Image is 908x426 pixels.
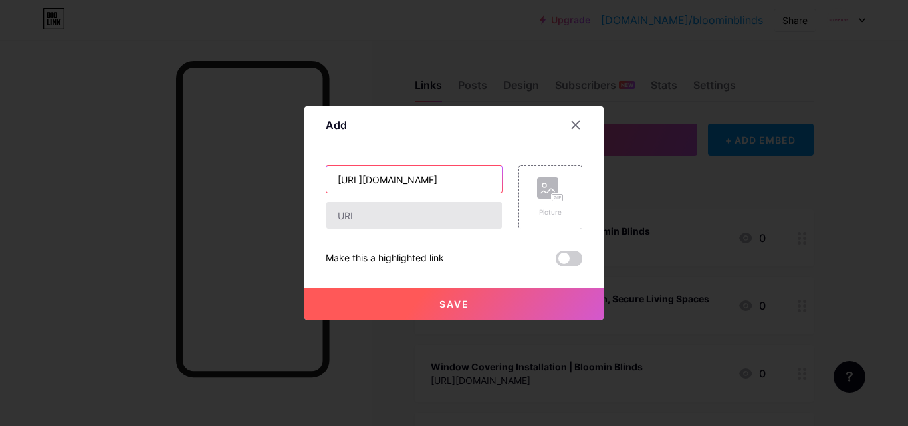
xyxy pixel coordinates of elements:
[326,117,347,133] div: Add
[537,207,564,217] div: Picture
[326,202,502,229] input: URL
[304,288,604,320] button: Save
[326,166,502,193] input: Title
[439,298,469,310] span: Save
[326,251,444,266] div: Make this a highlighted link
